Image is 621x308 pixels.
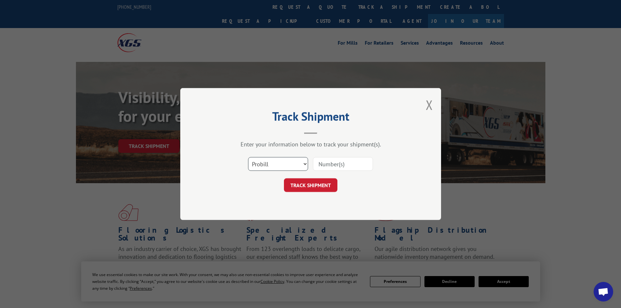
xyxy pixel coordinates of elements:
h2: Track Shipment [213,112,408,124]
button: Close modal [426,96,433,113]
button: TRACK SHIPMENT [284,178,337,192]
div: Enter your information below to track your shipment(s). [213,140,408,148]
div: Open chat [594,282,613,301]
input: Number(s) [313,157,373,171]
